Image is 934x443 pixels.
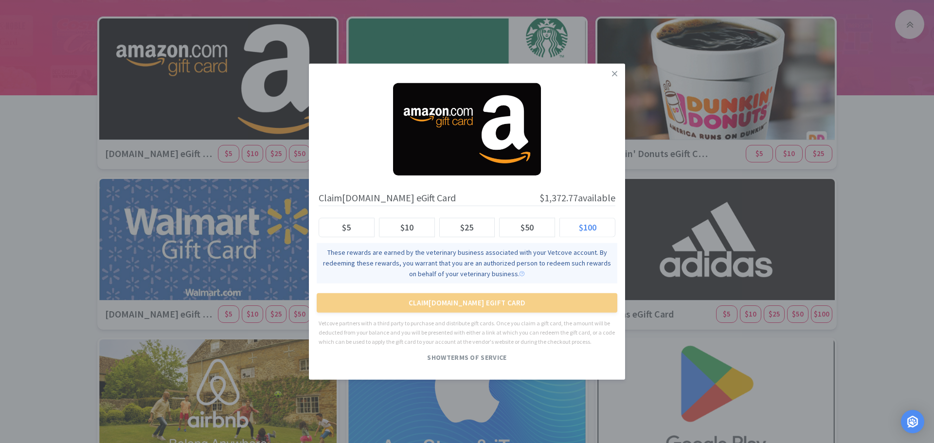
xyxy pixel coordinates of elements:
[901,410,924,433] div: Open Intercom Messenger
[319,318,615,346] p: Vetcove partners with a third party to purchase and distribute gift cards. Once you claim a gift ...
[427,353,506,362] span: Show Terms of Service
[342,221,351,232] span: $5
[539,191,578,203] span: $1,372.77
[579,221,596,232] span: $100
[539,190,615,205] h3: available
[319,190,456,205] h3: Claim [DOMAIN_NAME] eGift Card
[400,221,413,232] span: $10
[393,78,540,175] img: 4376d178c9774d9e8a976ebba5da0f7f_16.png
[521,221,534,232] span: $50
[321,247,613,279] div: These rewards are earned by the veterinary business associated with your Vetcove account. By rede...
[460,221,473,232] span: $25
